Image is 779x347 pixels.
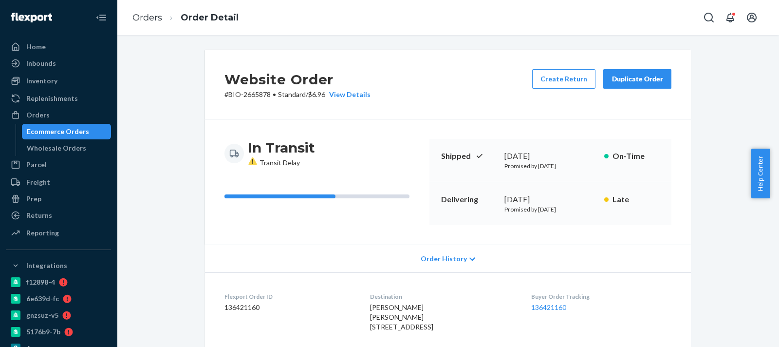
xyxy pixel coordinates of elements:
div: [DATE] [504,151,596,162]
p: Promised by [DATE] [504,205,596,213]
p: On-Time [612,151,660,162]
div: Freight [26,177,50,187]
button: Help Center [751,149,770,198]
button: Open account menu [742,8,761,27]
div: gnzsuz-v5 [26,310,58,320]
div: [DATE] [504,194,596,205]
span: Order History [421,254,467,264]
div: 5176b9-7b [26,327,60,337]
p: Shipped [441,151,497,162]
dt: Destination [370,292,515,301]
a: Ecommerce Orders [22,124,111,139]
dd: 136421160 [224,303,354,312]
div: Reporting [26,228,59,238]
button: View Details [325,90,371,99]
div: Returns [26,211,52,220]
button: Integrations [6,258,111,273]
ol: breadcrumbs [125,3,246,32]
div: Duplicate Order [612,74,663,84]
p: Late [612,194,660,205]
dt: Buyer Order Tracking [531,292,671,301]
span: [PERSON_NAME] [PERSON_NAME] [STREET_ADDRESS] [370,303,433,331]
div: Inbounds [26,58,56,68]
p: Delivering [441,194,497,205]
div: Ecommerce Orders [27,127,89,136]
a: gnzsuz-v5 [6,308,111,323]
dt: Flexport Order ID [224,292,354,301]
a: Orders [6,107,111,123]
button: Open Search Box [699,8,719,27]
div: 6e639d-fc [26,294,59,304]
h2: Website Order [224,69,371,90]
a: Prep [6,191,111,207]
button: Duplicate Order [603,69,671,89]
a: Freight [6,174,111,190]
p: # BIO-2665878 / $6.96 [224,90,371,99]
span: Transit Delay [248,158,300,167]
div: Wholesale Orders [27,143,86,153]
a: Replenishments [6,91,111,106]
a: Inbounds [6,56,111,71]
div: Integrations [26,261,67,270]
span: • [273,90,276,98]
a: 5176b9-7b [6,324,111,340]
button: Close Navigation [92,8,111,27]
a: Orders [132,12,162,23]
span: Standard [278,90,306,98]
div: Replenishments [26,94,78,103]
a: Order Detail [181,12,239,23]
div: Prep [26,194,41,204]
a: 136421160 [531,303,566,311]
a: Parcel [6,157,111,173]
button: Create Return [532,69,595,89]
a: 6e639d-fc [6,291,111,307]
img: Flexport logo [11,13,52,22]
p: Promised by [DATE] [504,162,596,170]
a: f12898-4 [6,274,111,290]
div: Inventory [26,76,57,86]
div: Orders [26,110,50,120]
h3: In Transit [248,139,315,156]
a: Inventory [6,73,111,89]
a: Reporting [6,225,111,241]
a: Home [6,39,111,55]
div: Home [26,42,46,52]
div: f12898-4 [26,277,55,287]
a: Wholesale Orders [22,140,111,156]
button: Open notifications [721,8,740,27]
div: Parcel [26,160,47,170]
a: Returns [6,208,111,223]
